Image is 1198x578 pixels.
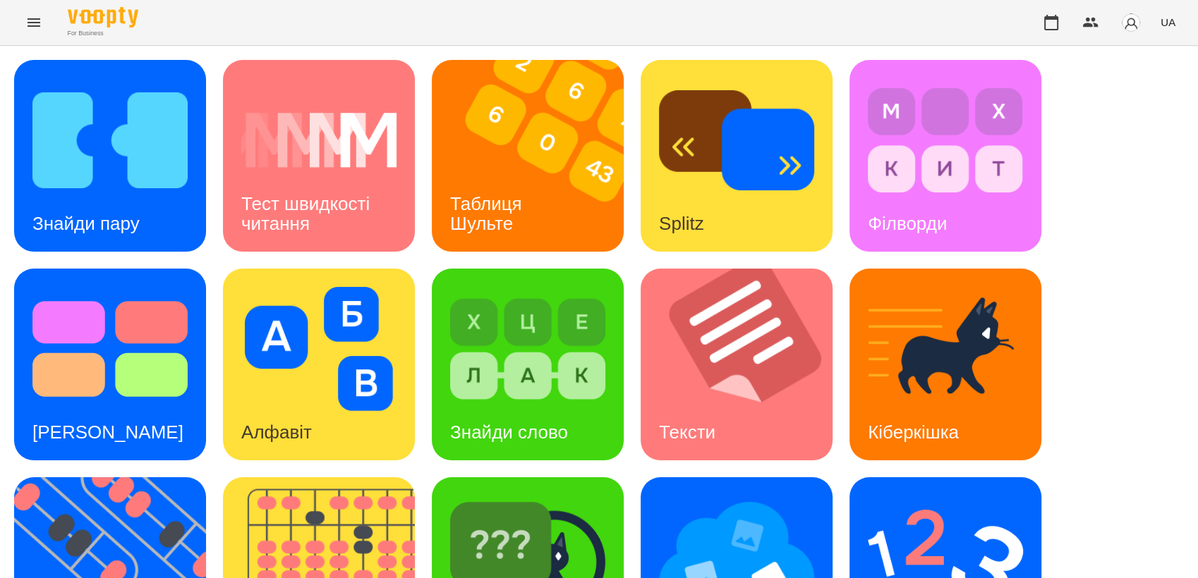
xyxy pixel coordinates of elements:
img: Алфавіт [241,287,397,411]
img: Splitz [659,78,814,202]
img: Знайди слово [450,287,605,411]
h3: Тексти [659,422,715,443]
a: КіберкішкаКіберкішка [849,269,1041,460]
img: Таблиця Шульте [432,60,641,252]
h3: Splitz [659,213,704,234]
h3: Тест швидкості читання [241,193,375,233]
a: ТекстиТексти [641,269,833,460]
h3: Кіберкішка [868,422,959,443]
a: Знайди словоЗнайди слово [432,269,624,460]
img: avatar_s.png [1121,13,1141,32]
img: Voopty Logo [68,7,138,27]
a: Тест Струпа[PERSON_NAME] [14,269,206,460]
h3: Знайди пару [32,213,140,234]
img: Тест Струпа [32,287,188,411]
span: For Business [68,29,138,38]
h3: Таблиця Шульте [450,193,527,233]
a: Тест швидкості читанняТест швидкості читання [223,60,415,252]
a: АлфавітАлфавіт [223,269,415,460]
img: Знайди пару [32,78,188,202]
a: Таблиця ШультеТаблиця Шульте [432,60,624,252]
img: Філворди [868,78,1023,202]
a: Знайди паруЗнайди пару [14,60,206,252]
h3: [PERSON_NAME] [32,422,183,443]
h3: Алфавіт [241,422,312,443]
a: SplitzSplitz [641,60,833,252]
h3: Філворди [868,213,947,234]
button: Menu [17,6,51,39]
img: Тест швидкості читання [241,78,397,202]
a: ФілвордиФілворди [849,60,1041,252]
span: UA [1161,15,1175,30]
button: UA [1155,9,1181,35]
h3: Знайди слово [450,422,568,443]
img: Тексти [641,269,850,460]
img: Кіберкішка [868,287,1023,411]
